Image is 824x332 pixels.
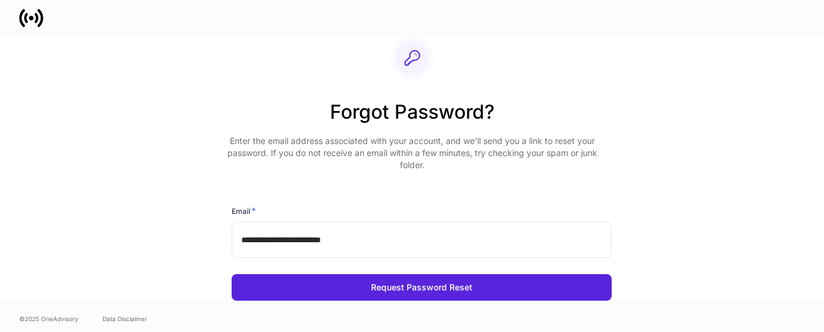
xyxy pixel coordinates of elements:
span: © 2025 OneAdvisory [19,314,78,324]
div: Request Password Reset [371,281,472,293]
h2: Forgot Password? [222,99,602,135]
button: Request Password Reset [232,274,612,301]
h6: Email [232,205,256,217]
p: Enter the email address associated with your account, and we’ll send you a link to reset your pas... [222,135,602,171]
a: Data Disclaimer [103,314,147,324]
